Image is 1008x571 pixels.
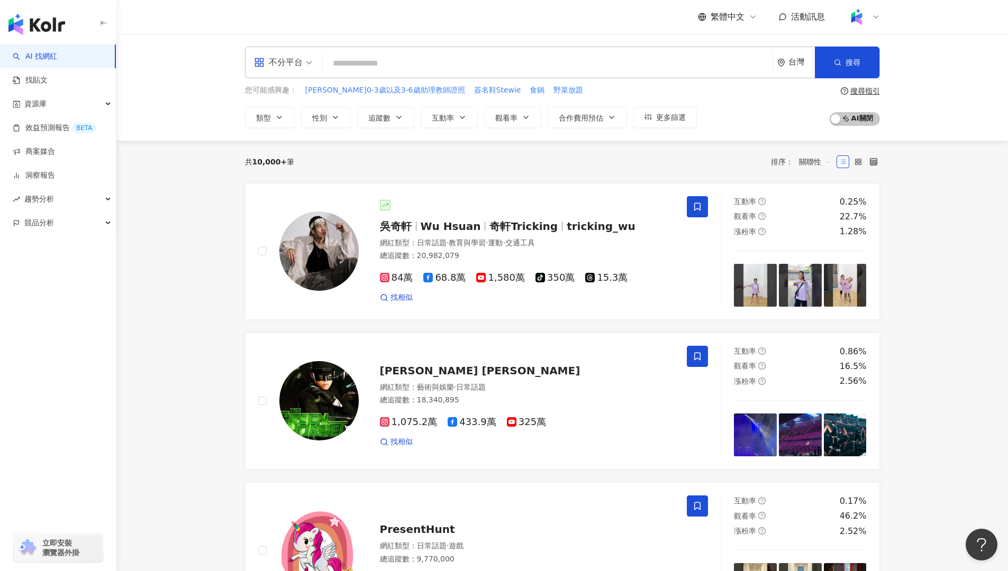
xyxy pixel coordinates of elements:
span: · [447,238,449,247]
span: tricking_wu [567,220,635,233]
button: 追蹤數 [357,107,414,128]
span: 325萬 [507,417,546,428]
a: 找相似 [380,292,413,303]
span: 遊戲 [449,541,464,550]
span: [PERSON_NAME] [PERSON_NAME] [380,364,580,377]
span: question-circle [758,377,766,385]
button: [PERSON_NAME]0-3歲以及3-6歲助理教師證照 [305,85,466,96]
img: post-image [824,413,867,456]
button: 簽名鞋Stewie [474,85,522,96]
span: · [486,238,488,247]
span: environment [777,59,785,67]
div: 0.17% [840,495,867,507]
div: 不分平台 [254,54,303,71]
img: chrome extension [17,539,38,556]
span: question-circle [758,347,766,355]
img: post-image [734,264,777,307]
div: 網紅類型 ： [380,541,675,551]
span: 433.9萬 [448,417,496,428]
img: post-image [734,413,777,456]
span: appstore [254,57,265,68]
a: chrome extension立即安裝 瀏覽器外掛 [14,533,103,562]
div: 網紅類型 ： [380,382,675,393]
span: 交通工具 [505,238,535,247]
span: 運動 [488,238,503,247]
span: 野菜放題 [553,85,583,96]
div: 1.28% [840,226,867,237]
span: 觀看率 [734,362,756,370]
div: 搜尋指引 [850,87,880,95]
img: KOL Avatar [279,361,359,440]
a: 找相似 [380,437,413,447]
div: 網紅類型 ： [380,238,675,248]
div: 46.2% [840,510,867,522]
span: 互動率 [734,347,756,355]
span: Wu Hsuan [421,220,481,233]
span: question-circle [758,497,766,504]
div: 總追蹤數 ： 20,982,079 [380,251,675,261]
span: 漲粉率 [734,527,756,535]
span: 活動訊息 [791,12,825,22]
span: · [454,383,456,391]
span: question-circle [758,527,766,535]
span: 更多篩選 [656,113,686,122]
span: 1,580萬 [476,272,525,283]
span: 84萬 [380,272,413,283]
span: 關聯性 [799,153,831,170]
span: 日常話題 [417,541,447,550]
span: 追蹤數 [368,114,391,122]
button: 觀看率 [484,107,541,128]
span: 您可能感興趣： [245,85,297,96]
span: 1,075.2萬 [380,417,438,428]
span: 漲粉率 [734,377,756,385]
div: 排序： [771,153,837,170]
a: KOL Avatar吳奇軒Wu Hsuan奇軒Trickingtricking_wu網紅類型：日常話題·教育與學習·運動·交通工具總追蹤數：20,982,07984萬68.8萬1,580萬350... [245,183,880,320]
div: 總追蹤數 ： 18,340,895 [380,395,675,406]
span: 競品分析 [24,211,54,235]
span: question-circle [758,198,766,205]
span: 15.3萬 [585,272,628,283]
button: 更多篩選 [633,107,697,128]
span: [PERSON_NAME]0-3歲以及3-6歲助理教師證照 [305,85,465,96]
a: KOL Avatar[PERSON_NAME] [PERSON_NAME]網紅類型：藝術與娛樂·日常話題總追蹤數：18,340,8951,075.2萬433.9萬325萬找相似互動率questi... [245,333,880,469]
span: 觀看率 [734,512,756,520]
span: PresentHunt [380,523,455,536]
div: 22.7% [840,211,867,223]
iframe: Help Scout Beacon - Open [966,529,997,560]
button: 互動率 [421,107,478,128]
span: 簽名鞋Stewie [474,85,521,96]
span: 觀看率 [495,114,517,122]
button: 性別 [301,107,351,128]
span: 資源庫 [24,92,47,116]
span: 性別 [312,114,327,122]
span: 10,000+ [252,158,287,166]
span: · [447,541,449,550]
span: question-circle [758,362,766,370]
span: 立即安裝 瀏覽器外掛 [42,538,79,557]
span: rise [13,196,20,203]
button: 食鍋 [529,85,545,96]
span: 食鍋 [530,85,544,96]
a: 找貼文 [13,75,48,86]
span: · [503,238,505,247]
img: post-image [779,413,822,456]
span: 奇軒Tricking [489,220,558,233]
span: 68.8萬 [423,272,466,283]
div: 2.52% [840,526,867,537]
span: 搜尋 [846,58,860,67]
a: searchAI 找網紅 [13,51,57,62]
div: 2.56% [840,375,867,387]
div: 16.5% [840,361,867,372]
button: 搜尋 [815,47,879,78]
button: 合作費用預估 [548,107,627,128]
span: 350萬 [535,272,575,283]
span: 吳奇軒 [380,220,412,233]
span: 類型 [256,114,271,122]
span: 互動率 [734,496,756,505]
span: question-circle [841,87,848,95]
span: 繁體中文 [711,11,744,23]
div: 0.25% [840,196,867,208]
button: 野菜放題 [553,85,584,96]
span: 漲粉率 [734,227,756,236]
span: 找相似 [391,292,413,303]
